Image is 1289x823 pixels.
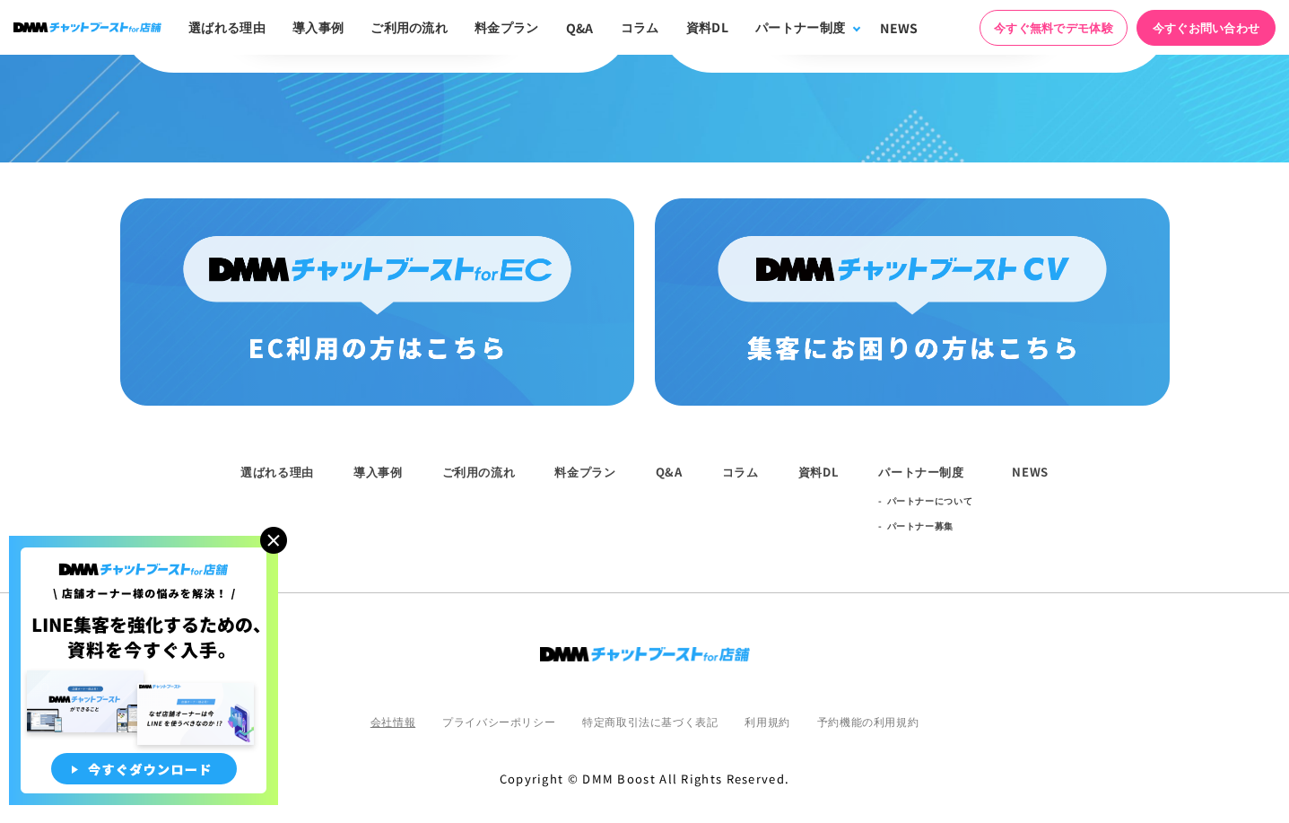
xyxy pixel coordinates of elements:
a: 選ばれる理由 [240,463,314,480]
a: 今すぐ無料でデモ体験 [980,10,1128,46]
a: コラム [722,463,759,480]
img: 店舗オーナー様の悩みを解決!LINE集客を狂化するための資料を今すぐ入手! [9,536,278,805]
a: 今すぐお問い合わせ [1137,10,1276,46]
a: パートナー募集 [887,513,954,538]
a: NEWS [1012,463,1049,480]
div: パートナー制度 [878,463,972,481]
div: パートナー制度 [755,18,845,37]
a: パートナーについて [887,488,973,513]
a: 特定商取引法に基づく表記 [582,714,718,729]
a: ご利用の流れ [442,463,516,480]
a: 料金プラン [554,463,615,480]
a: 導入事例 [353,463,403,480]
img: ロゴ [13,22,161,32]
a: 店舗オーナー様の悩みを解決!LINE集客を狂化するための資料を今すぐ入手! [9,536,278,557]
a: 利用規約 [745,714,789,729]
a: 資料DL [798,463,840,480]
a: 会社情報 [370,714,415,729]
img: ロゴ [540,647,750,661]
a: プライバシーポリシー [442,714,555,729]
a: 予約機能の利用規約 [817,714,919,729]
a: Q&A [656,463,683,480]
